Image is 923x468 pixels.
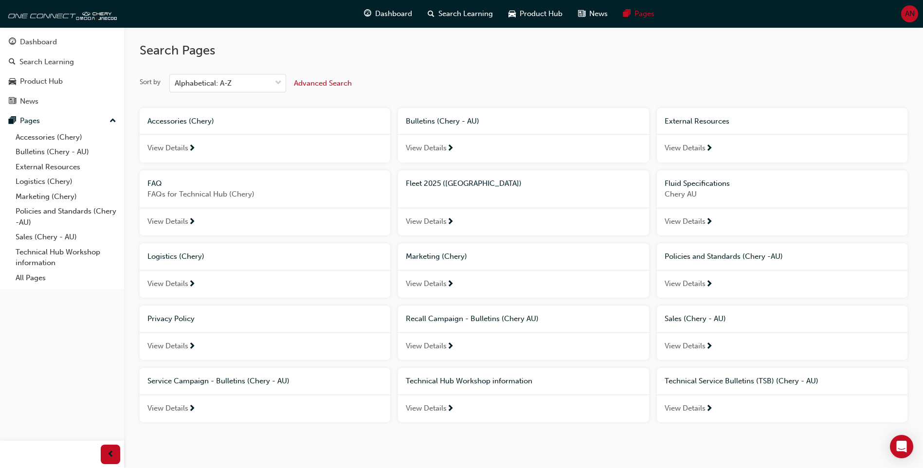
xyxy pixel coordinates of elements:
[147,403,188,414] span: View Details
[428,8,434,20] span: search-icon
[420,4,501,24] a: search-iconSearch Learning
[657,170,907,236] a: Fluid SpecificationsChery AUView Details
[12,245,120,270] a: Technical Hub Workshop information
[147,216,188,227] span: View Details
[905,8,915,19] span: AN
[188,342,196,351] span: next-icon
[438,8,493,19] span: Search Learning
[398,108,649,162] a: Bulletins (Chery - AU)View Details
[406,377,532,385] span: Technical Hub Workshop information
[4,92,120,110] a: News
[406,278,447,289] span: View Details
[140,108,390,162] a: Accessories (Chery)View Details
[665,189,900,200] span: Chery AU
[20,36,57,48] div: Dashboard
[706,218,713,227] span: next-icon
[140,243,390,298] a: Logistics (Chery)View Details
[294,74,352,92] button: Advanced Search
[188,280,196,289] span: next-icon
[12,160,120,175] a: External Resources
[12,270,120,286] a: All Pages
[147,377,290,385] span: Service Campaign - Bulletins (Chery - AU)
[9,97,16,106] span: news-icon
[4,72,120,90] a: Product Hub
[140,77,161,87] div: Sort by
[501,4,570,24] a: car-iconProduct Hub
[147,179,162,188] span: FAQ
[4,31,120,112] button: DashboardSearch LearningProduct HubNews
[665,179,730,188] span: Fluid Specifications
[375,8,412,19] span: Dashboard
[706,405,713,414] span: next-icon
[9,38,16,47] span: guage-icon
[447,218,454,227] span: next-icon
[4,33,120,51] a: Dashboard
[665,377,818,385] span: Technical Service Bulletins (TSB) (Chery - AU)
[4,112,120,130] button: Pages
[570,4,615,24] a: news-iconNews
[623,8,631,20] span: pages-icon
[188,405,196,414] span: next-icon
[5,4,117,23] img: oneconnect
[107,449,114,461] span: prev-icon
[706,280,713,289] span: next-icon
[901,5,918,22] button: AN
[578,8,585,20] span: news-icon
[398,243,649,298] a: Marketing (Chery)View Details
[147,143,188,154] span: View Details
[665,252,783,261] span: Policies and Standards (Chery -AU)
[447,342,454,351] span: next-icon
[12,189,120,204] a: Marketing (Chery)
[364,8,371,20] span: guage-icon
[147,252,204,261] span: Logistics (Chery)
[147,314,195,323] span: Privacy Policy
[706,342,713,351] span: next-icon
[188,218,196,227] span: next-icon
[20,76,63,87] div: Product Hub
[508,8,516,20] span: car-icon
[12,130,120,145] a: Accessories (Chery)
[12,230,120,245] a: Sales (Chery - AU)
[406,117,479,126] span: Bulletins (Chery - AU)
[9,58,16,67] span: search-icon
[188,144,196,153] span: next-icon
[406,403,447,414] span: View Details
[12,204,120,230] a: Policies and Standards (Chery -AU)
[890,435,913,458] div: Open Intercom Messenger
[665,403,706,414] span: View Details
[520,8,562,19] span: Product Hub
[147,189,382,200] span: FAQs for Technical Hub (Chery)
[634,8,654,19] span: Pages
[657,243,907,298] a: Policies and Standards (Chery -AU)View Details
[175,78,232,89] div: Alphabetical: A-Z
[615,4,662,24] a: pages-iconPages
[447,405,454,414] span: next-icon
[447,280,454,289] span: next-icon
[406,179,522,188] span: Fleet 2025 ([GEOGRAPHIC_DATA])
[665,216,706,227] span: View Details
[140,306,390,360] a: Privacy PolicyView Details
[9,117,16,126] span: pages-icon
[398,306,649,360] a: Recall Campaign - Bulletins (Chery AU)View Details
[356,4,420,24] a: guage-iconDashboard
[109,115,116,127] span: up-icon
[447,144,454,153] span: next-icon
[140,170,390,236] a: FAQFAQs for Technical Hub (Chery)View Details
[140,43,907,58] h2: Search Pages
[665,314,726,323] span: Sales (Chery - AU)
[275,77,282,90] span: down-icon
[9,77,16,86] span: car-icon
[147,117,214,126] span: Accessories (Chery)
[140,368,390,422] a: Service Campaign - Bulletins (Chery - AU)View Details
[4,53,120,71] a: Search Learning
[406,341,447,352] span: View Details
[665,341,706,352] span: View Details
[657,306,907,360] a: Sales (Chery - AU)View Details
[706,144,713,153] span: next-icon
[406,252,467,261] span: Marketing (Chery)
[406,216,447,227] span: View Details
[20,96,38,107] div: News
[398,368,649,422] a: Technical Hub Workshop informationView Details
[665,117,729,126] span: External Resources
